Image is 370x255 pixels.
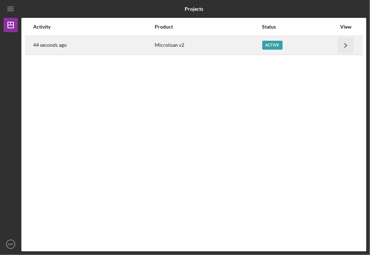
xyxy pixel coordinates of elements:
[33,24,154,30] div: Activity
[4,237,18,251] button: MD
[8,242,14,246] text: MD
[33,42,67,48] time: 2025-08-20 21:25
[155,36,262,54] div: Microloan v2
[155,24,262,30] div: Product
[262,24,336,30] div: Status
[337,24,355,30] div: View
[262,41,283,50] div: Active
[185,6,203,12] b: Projects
